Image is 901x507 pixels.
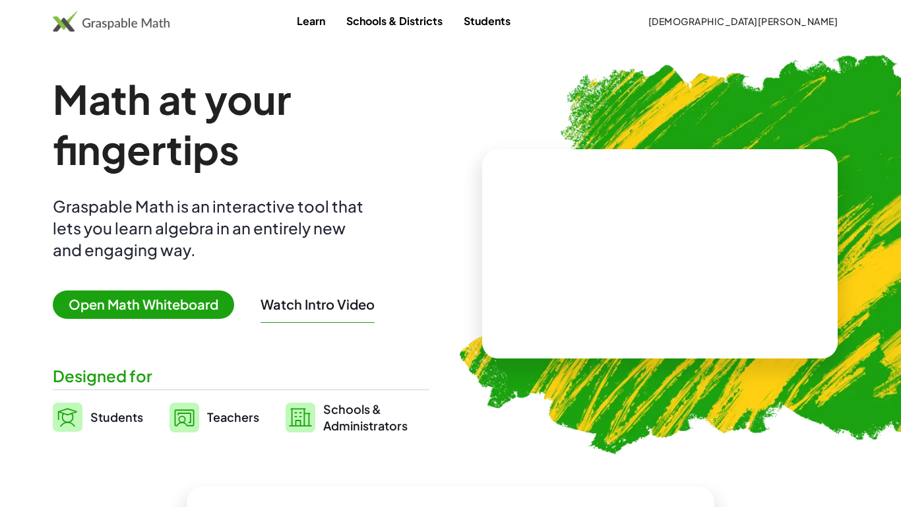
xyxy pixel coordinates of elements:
[207,409,259,424] span: Teachers
[170,401,259,434] a: Teachers
[53,365,429,387] div: Designed for
[637,9,848,33] button: [DEMOGRAPHIC_DATA][PERSON_NAME]
[286,403,315,432] img: svg%3e
[323,401,408,434] span: Schools & Administrators
[170,403,199,432] img: svg%3e
[53,298,245,312] a: Open Math Whiteboard
[90,409,143,424] span: Students
[648,15,838,27] span: [DEMOGRAPHIC_DATA][PERSON_NAME]
[53,290,234,319] span: Open Math Whiteboard
[53,401,143,434] a: Students
[53,195,369,261] div: Graspable Math is an interactive tool that lets you learn algebra in an entirely new and engaging...
[336,9,453,33] a: Schools & Districts
[53,403,82,432] img: svg%3e
[286,9,336,33] a: Learn
[286,401,408,434] a: Schools &Administrators
[453,9,521,33] a: Students
[561,205,759,304] video: What is this? This is dynamic math notation. Dynamic math notation plays a central role in how Gr...
[53,74,429,174] h1: Math at your fingertips
[261,296,375,313] button: Watch Intro Video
